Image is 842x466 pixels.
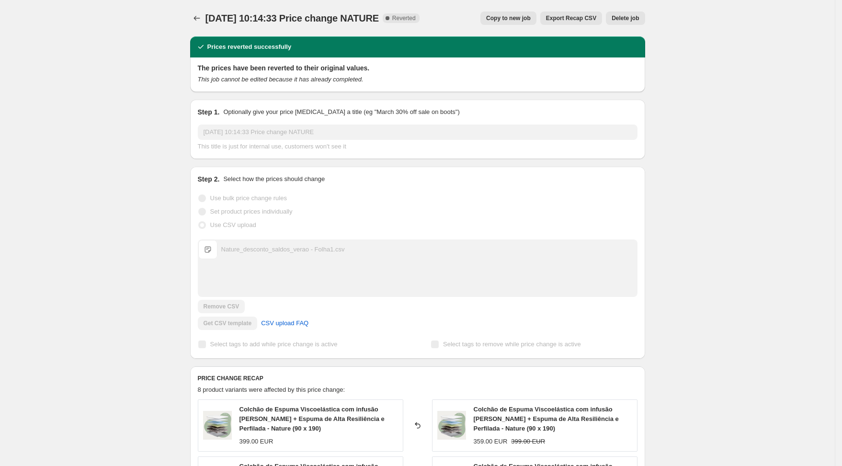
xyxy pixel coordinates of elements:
span: Export Recap CSV [546,14,596,22]
img: NATURE_LAYERS_4_5308bf16-a3d5-4872-a3a5-0b0a88a5fb2b_80x.jpg [203,411,232,440]
img: NATURE_LAYERS_4_5308bf16-a3d5-4872-a3a5-0b0a88a5fb2b_80x.jpg [437,411,466,440]
h2: The prices have been reverted to their original values. [198,63,637,73]
span: [DATE] 10:14:33 Price change NATURE [205,13,379,23]
h2: Prices reverted successfully [207,42,292,52]
button: Export Recap CSV [540,11,602,25]
span: Set product prices individually [210,208,293,215]
input: 30% off holiday sale [198,125,637,140]
span: 8 product variants were affected by this price change: [198,386,345,393]
span: Delete job [612,14,639,22]
button: Delete job [606,11,645,25]
a: CSV upload FAQ [255,316,314,331]
strike: 399.00 EUR [511,437,545,446]
p: Optionally give your price [MEDICAL_DATA] a title (eg "March 30% off sale on boots") [223,107,459,117]
div: Nature_desconto_saldos_verao - Folha1.csv [221,245,345,254]
div: 359.00 EUR [474,437,508,446]
span: Use CSV upload [210,221,256,228]
h2: Step 2. [198,174,220,184]
i: This job cannot be edited because it has already completed. [198,76,364,83]
button: Price change jobs [190,11,204,25]
span: Colchão de Espuma Viscoelástica com infusão [PERSON_NAME] + Espuma de Alta Resiliência e Perfilad... [474,406,619,432]
span: Select tags to remove while price change is active [443,341,581,348]
span: CSV upload FAQ [261,318,308,328]
span: Copy to new job [486,14,531,22]
span: This title is just for internal use, customers won't see it [198,143,346,150]
span: Reverted [392,14,416,22]
h2: Step 1. [198,107,220,117]
p: Select how the prices should change [223,174,325,184]
h6: PRICE CHANGE RECAP [198,375,637,382]
button: Copy to new job [480,11,536,25]
div: 399.00 EUR [239,437,273,446]
span: Use bulk price change rules [210,194,287,202]
span: Colchão de Espuma Viscoelástica com infusão [PERSON_NAME] + Espuma de Alta Resiliência e Perfilad... [239,406,385,432]
span: Select tags to add while price change is active [210,341,338,348]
